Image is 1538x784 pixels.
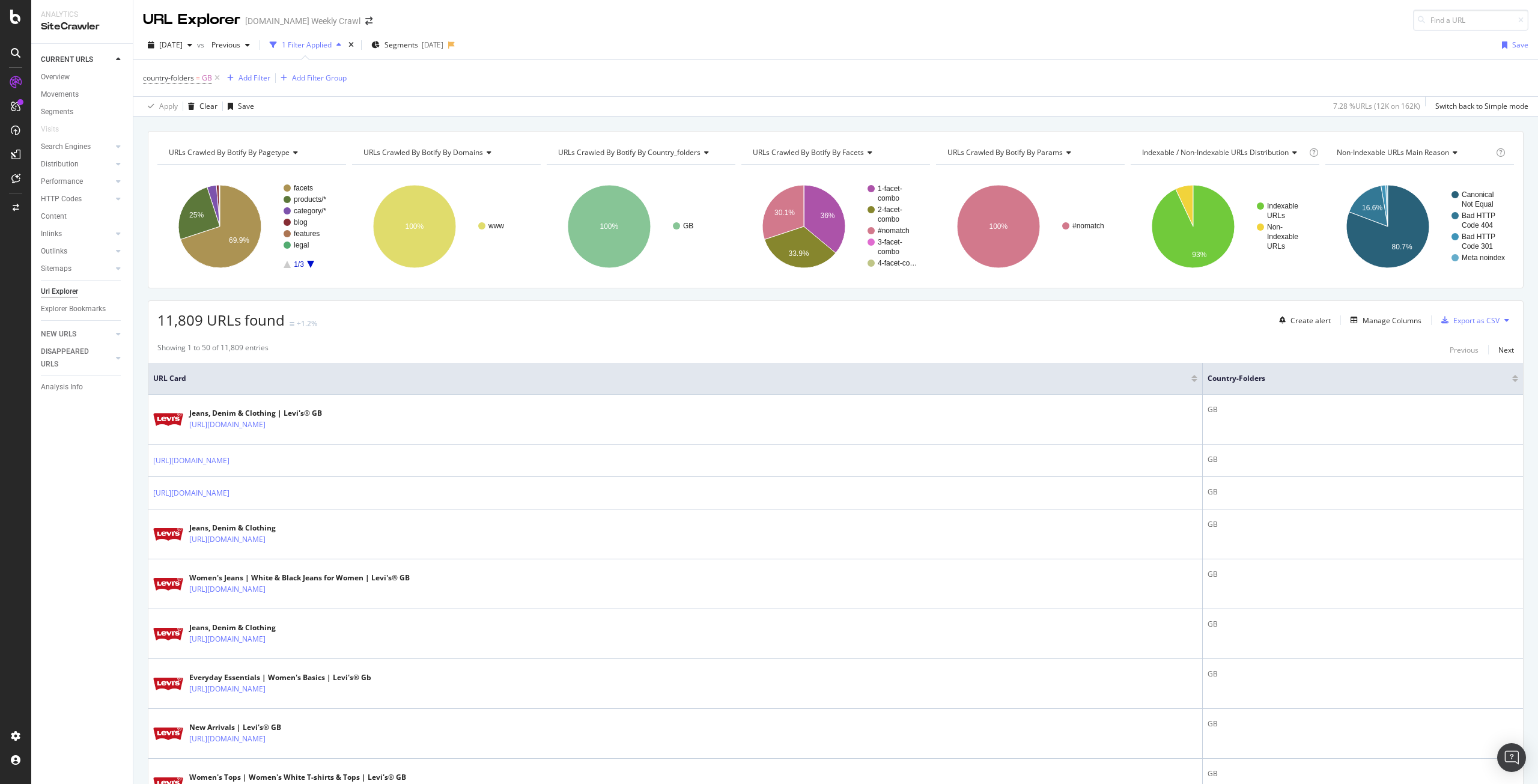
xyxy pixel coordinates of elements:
div: Switch back to Simple mode [1435,101,1528,111]
text: category/* [294,207,326,215]
div: HTTP Codes [41,193,82,205]
div: Content [41,210,67,223]
svg: A chart. [1325,174,1514,279]
img: main image [153,628,183,640]
div: 7.28 % URLs ( 12K on 162K ) [1333,101,1420,111]
span: country-folders [143,73,194,83]
div: URL Explorer [143,10,240,30]
button: Previous [207,35,255,55]
div: Outlinks [41,245,67,258]
div: Export as CSV [1453,315,1500,326]
button: Add Filter [222,71,270,85]
div: GB [1208,619,1518,630]
div: Distribution [41,158,79,171]
h4: URLs Crawled By Botify By pagetype [166,143,335,162]
h4: Indexable / Non-Indexable URLs Distribution [1140,143,1307,162]
a: [URL][DOMAIN_NAME] [189,583,266,595]
text: Not Equal [1462,200,1494,208]
div: Previous [1450,345,1479,355]
div: Jeans, Denim & Clothing [189,622,305,633]
div: Create alert [1290,315,1331,326]
h4: URLs Crawled By Botify By params [945,143,1114,162]
img: main image [153,413,183,426]
div: DISAPPEARED URLS [41,345,102,371]
div: Visits [41,123,59,136]
a: Visits [41,123,71,136]
input: Find a URL [1413,10,1528,31]
text: 36% [820,211,834,220]
text: Non- [1267,223,1283,231]
text: 93% [1192,251,1206,259]
text: Code 404 [1462,221,1493,229]
div: Apply [159,101,178,111]
div: [DATE] [422,40,443,50]
span: country-folders [1208,373,1494,384]
a: Inlinks [41,228,112,240]
a: Content [41,210,124,223]
a: NEW URLS [41,328,112,341]
span: URLs Crawled By Botify By facets [753,147,864,157]
text: #nomatch [878,226,910,235]
span: Previous [207,40,240,50]
div: A chart. [547,174,735,279]
div: NEW URLS [41,328,76,341]
div: Segments [41,106,73,118]
img: main image [153,728,183,740]
div: Analysis Info [41,381,83,394]
div: Movements [41,88,79,101]
button: Add Filter Group [276,71,347,85]
svg: A chart. [157,174,346,279]
text: Bad HTTP [1462,211,1495,220]
button: Export as CSV [1436,311,1500,330]
div: Everyday Essentials | Women's Basics | Levi's® Gb [189,672,371,683]
text: combo [878,215,899,223]
div: Save [238,101,254,111]
text: combo [878,248,899,256]
h4: URLs Crawled By Botify By facets [750,143,919,162]
div: Sitemaps [41,263,71,275]
text: 3-facet- [878,238,902,246]
div: Explorer Bookmarks [41,303,106,315]
h4: Non-Indexable URLs Main Reason [1334,143,1494,162]
text: Indexable [1267,232,1298,241]
div: Overview [41,71,70,84]
span: = [196,73,200,83]
div: SiteCrawler [41,20,123,34]
span: URLs Crawled By Botify By params [947,147,1063,157]
a: Search Engines [41,141,112,153]
div: Inlinks [41,228,62,240]
div: times [346,39,356,51]
button: 1 Filter Applied [265,35,346,55]
div: GB [1208,719,1518,729]
div: arrow-right-arrow-left [365,17,372,25]
a: Url Explorer [41,285,124,298]
div: A chart. [936,174,1125,279]
button: Manage Columns [1346,313,1421,327]
div: Next [1498,345,1514,355]
div: GB [1208,519,1518,530]
a: Sitemaps [41,263,112,275]
text: blog [294,218,308,226]
button: [DATE] [143,35,197,55]
text: #nomatch [1072,222,1104,230]
div: Url Explorer [41,285,78,298]
a: Distribution [41,158,112,171]
span: 11,809 URLs found [157,310,285,330]
svg: A chart. [1131,174,1319,279]
div: Showing 1 to 50 of 11,809 entries [157,342,269,357]
span: URLs Crawled By Botify By domains [363,147,483,157]
div: GB [1208,669,1518,679]
span: vs [197,40,207,50]
text: facets [294,184,313,192]
svg: A chart. [741,174,930,279]
span: Segments [384,40,418,50]
button: Create alert [1274,311,1331,330]
a: Analysis Info [41,381,124,394]
h4: URLs Crawled By Botify By domains [361,143,530,162]
div: New Arrivals | Levi's® GB [189,722,305,733]
img: main image [153,528,183,541]
span: 2023 Sep. 29th [159,40,183,50]
text: 4-facet-co… [878,259,917,267]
